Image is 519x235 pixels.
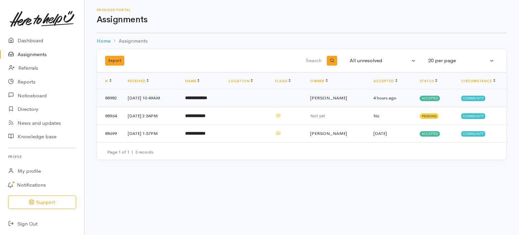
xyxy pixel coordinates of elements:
a: Name [185,79,199,83]
td: [DATE] 2:54PM [122,107,180,125]
a: Received [128,79,149,83]
div: 20 per page [428,57,488,65]
td: 88964 [97,107,122,125]
input: Search [225,53,323,69]
button: Export [105,56,124,66]
span: No [373,113,379,119]
h6: Provider Portal [97,8,507,12]
td: 88699 [97,125,122,142]
a: Location [229,79,253,83]
span: [PERSON_NAME] [310,131,347,136]
h6: Profile [8,152,76,161]
span: Community [461,113,485,119]
a: Home [97,37,110,45]
a: Circumstance [461,79,495,83]
td: 88982 [97,89,122,107]
a: Status [420,79,438,83]
span: | [131,149,133,155]
button: All unresolved [346,54,420,67]
time: [DATE] [373,131,387,136]
button: Support [8,195,76,209]
span: Community [461,131,485,137]
span: Not set [310,113,325,119]
span: Community [461,96,485,101]
td: [DATE] 1:57PM [122,125,180,142]
button: 20 per page [424,54,498,67]
a: Flags [275,79,291,83]
div: All unresolved [350,57,410,65]
span: [PERSON_NAME] [310,95,347,101]
nav: breadcrumb [97,33,507,49]
td: [DATE] 10:49AM [122,89,180,107]
a: # [105,79,112,83]
li: Assignments [110,37,148,45]
small: Page 1 of 1 3 records [107,149,153,155]
span: Pending [420,113,439,119]
a: Accepted [373,79,397,83]
h1: Assignments [97,15,507,25]
time: 4 hours ago [373,95,396,101]
span: Accepted [420,96,440,101]
a: Owner [310,79,328,83]
span: Accepted [420,131,440,137]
